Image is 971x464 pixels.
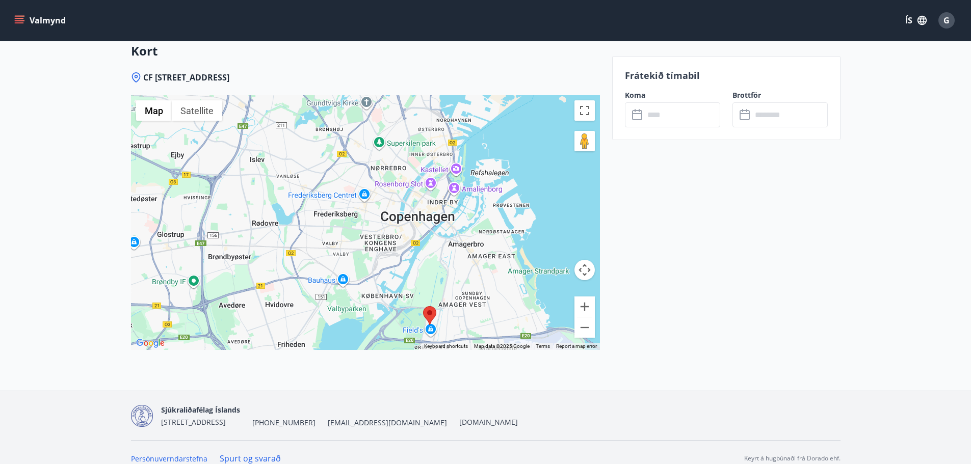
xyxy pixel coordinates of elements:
[556,343,597,349] a: Report a map error
[161,417,226,427] span: [STREET_ADDRESS]
[136,100,172,121] button: Show street map
[934,8,959,33] button: G
[744,454,841,463] p: Keyrt á hugbúnaði frá Dorado ehf.
[459,417,518,427] a: [DOMAIN_NAME]
[134,337,167,350] img: Google
[574,131,595,151] button: Drag Pegman onto the map to open Street View
[574,100,595,121] button: Toggle fullscreen view
[625,90,720,100] label: Koma
[172,100,222,121] button: Show satellite imagery
[900,11,932,30] button: ÍS
[134,337,167,350] a: Open this area in Google Maps (opens a new window)
[252,418,316,428] span: [PHONE_NUMBER]
[328,418,447,428] span: [EMAIL_ADDRESS][DOMAIN_NAME]
[220,453,281,464] a: Spurt og svarað
[536,343,550,349] a: Terms (opens in new tab)
[161,405,240,415] span: Sjúkraliðafélag Íslands
[131,42,600,60] h3: Kort
[131,405,153,427] img: d7T4au2pYIU9thVz4WmmUT9xvMNnFvdnscGDOPEg.png
[943,15,950,26] span: G
[574,317,595,338] button: Zoom out
[732,90,828,100] label: Brottför
[143,72,229,83] span: CF [STREET_ADDRESS]
[625,69,828,82] p: Frátekið tímabil
[474,343,530,349] span: Map data ©2025 Google
[574,296,595,317] button: Zoom in
[12,11,70,30] button: menu
[424,343,468,350] button: Keyboard shortcuts
[131,454,207,463] a: Persónuverndarstefna
[574,260,595,280] button: Map camera controls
